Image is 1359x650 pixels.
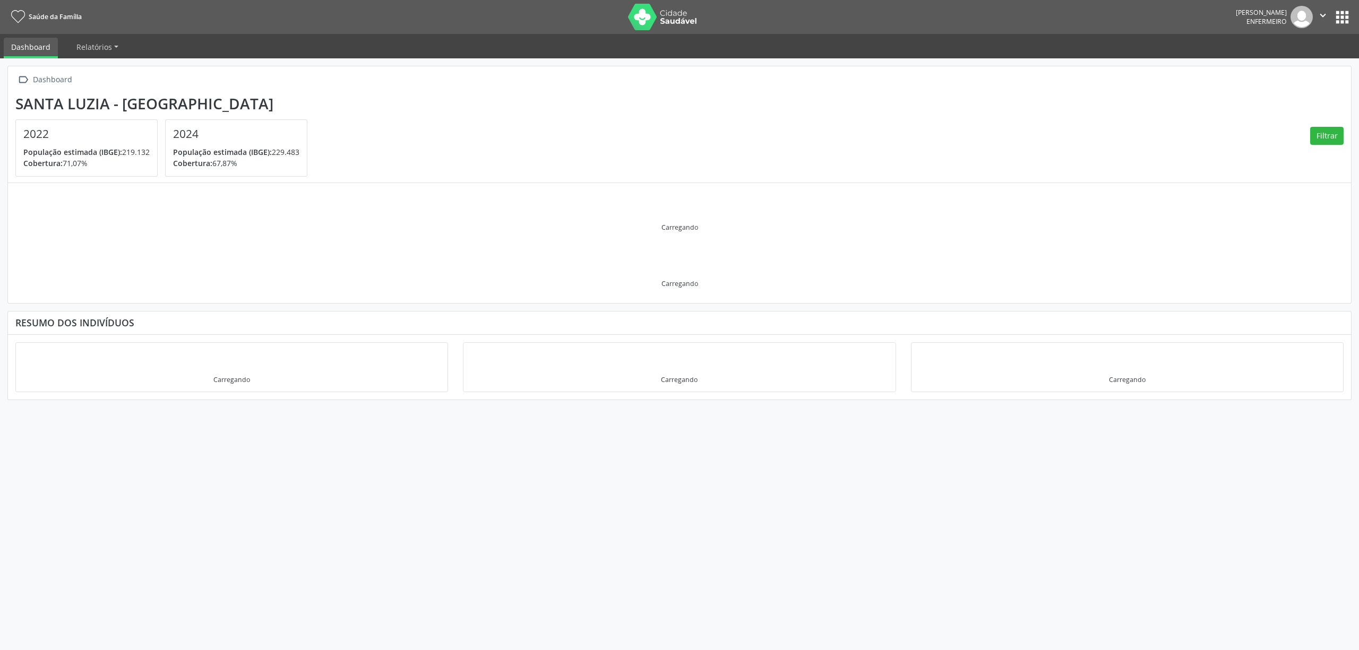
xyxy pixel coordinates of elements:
[23,158,63,168] span: Cobertura:
[23,147,122,157] span: População estimada (IBGE):
[1317,10,1329,21] i: 
[173,158,299,169] p: 67,87%
[1333,8,1352,27] button: apps
[1310,127,1344,145] button: Filtrar
[15,72,31,88] i: 
[23,127,150,141] h4: 2022
[7,8,82,25] a: Saúde da Família
[661,279,698,288] div: Carregando
[76,42,112,52] span: Relatórios
[4,38,58,58] a: Dashboard
[29,12,82,21] span: Saúde da Família
[23,146,150,158] p: 219.132
[661,375,698,384] div: Carregando
[213,375,250,384] div: Carregando
[23,158,150,169] p: 71,07%
[173,146,299,158] p: 229.483
[15,317,1344,328] div: Resumo dos indivíduos
[15,95,315,112] div: Santa Luzia - [GEOGRAPHIC_DATA]
[1313,6,1333,28] button: 
[173,127,299,141] h4: 2024
[173,158,212,168] span: Cobertura:
[31,72,74,88] div: Dashboard
[15,72,74,88] a:  Dashboard
[1109,375,1146,384] div: Carregando
[1291,6,1313,28] img: img
[69,38,126,56] a: Relatórios
[1236,8,1287,17] div: [PERSON_NAME]
[661,223,698,232] div: Carregando
[173,147,272,157] span: População estimada (IBGE):
[1246,17,1287,26] span: Enfermeiro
